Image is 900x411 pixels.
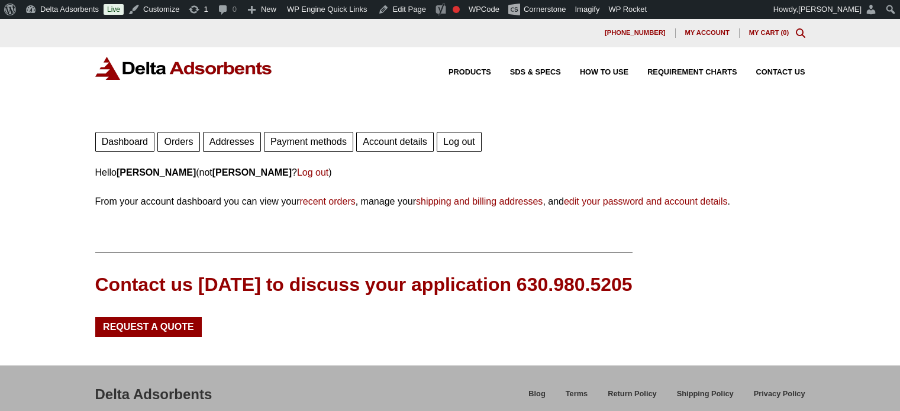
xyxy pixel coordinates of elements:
span: My account [685,30,730,36]
a: Return Policy [598,387,667,408]
span: Shipping Policy [677,390,734,398]
a: SDS & SPECS [491,69,561,76]
p: From your account dashboard you can view your , manage your , and . [95,193,805,209]
a: Request a Quote [95,317,202,337]
div: Focus keyphrase not set [453,6,460,13]
a: Addresses [203,132,261,152]
span: Products [449,69,491,76]
p: Hello (not ? ) [95,164,805,180]
a: shipping and billing addresses [416,196,543,206]
a: [PHONE_NUMBER] [595,28,676,38]
span: SDS & SPECS [510,69,561,76]
div: Toggle Modal Content [796,28,805,38]
a: Terms [556,387,598,408]
a: Requirement Charts [628,69,737,76]
strong: [PERSON_NAME] [212,167,292,177]
span: Return Policy [608,390,657,398]
span: Requirement Charts [647,69,737,76]
nav: Account pages [95,129,805,152]
span: Terms [566,390,588,398]
a: Products [430,69,491,76]
span: Request a Quote [103,322,194,332]
a: Log out [437,132,482,152]
div: Delta Adsorbents [95,384,212,404]
a: Contact Us [737,69,805,76]
span: Blog [528,390,545,398]
span: 0 [783,29,786,36]
a: My account [676,28,740,38]
a: Privacy Policy [744,387,805,408]
span: [PHONE_NUMBER] [605,30,666,36]
strong: [PERSON_NAME] [117,167,196,177]
a: How to Use [561,69,628,76]
a: Blog [518,387,555,408]
a: Log out [297,167,328,177]
a: Live [104,4,124,15]
a: Shipping Policy [667,387,744,408]
a: recent orders [299,196,355,206]
a: Orders [157,132,199,152]
a: edit your password and account details [564,196,728,206]
span: Contact Us [756,69,805,76]
img: Delta Adsorbents [95,57,273,80]
div: Contact us [DATE] to discuss your application 630.980.5205 [95,271,633,298]
span: Privacy Policy [754,390,805,398]
span: How to Use [580,69,628,76]
a: Account details [356,132,434,152]
a: My Cart (0) [749,29,789,36]
span: [PERSON_NAME] [798,5,862,14]
a: Payment methods [264,132,353,152]
a: Dashboard [95,132,155,152]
